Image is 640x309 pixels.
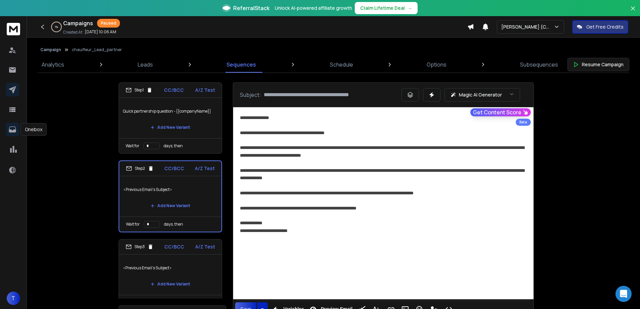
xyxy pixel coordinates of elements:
[164,143,183,149] p: days, then
[459,91,502,98] p: Magic AI Generator
[145,199,196,213] button: Add New Variant
[164,222,183,227] p: days, then
[572,20,628,34] button: Get Free Credits
[97,19,120,28] div: Paused
[586,24,624,30] p: Get Free Credits
[145,121,196,134] button: Add New Variant
[567,58,629,71] button: Resume Campaign
[195,165,215,172] p: A/Z Test
[516,56,562,73] a: Subsequences
[38,56,68,73] a: Analytics
[501,24,554,30] p: [PERSON_NAME] (Cold)
[222,56,260,73] a: Sequences
[42,61,64,69] p: Analytics
[126,244,154,250] div: Step 3
[123,180,217,199] p: <Previous Email's Subject>
[240,91,261,99] p: Subject:
[123,259,218,277] p: <Previous Email's Subject>
[629,4,637,20] button: Close banner
[85,29,116,35] p: [DATE] 10:06 AM
[275,5,352,11] p: Unlock AI-powered affiliate growth
[134,56,157,73] a: Leads
[330,61,353,69] p: Schedule
[427,61,446,69] p: Options
[119,160,222,232] li: Step2CC/BCCA/Z Test<Previous Email's Subject>Add New VariantWait fordays, then
[195,87,215,93] p: A/Z Test
[326,56,357,73] a: Schedule
[164,87,184,93] p: CC/BCC
[355,2,418,14] button: Claim Lifetime Deal→
[444,88,520,102] button: Magic AI Generator
[123,102,218,121] p: Quick partnership question - {{companyName}}
[470,108,531,116] button: Get Content Score
[164,243,184,250] p: CC/BCC
[615,286,632,302] div: Open Intercom Messenger
[195,243,215,250] p: A/Z Test
[20,123,47,136] div: Onebox
[516,119,531,126] div: Beta
[63,19,93,27] h1: Campaigns
[119,82,222,154] li: Step1CC/BCCA/Z TestQuick partnership question - {{companyName}}Add New VariantWait fordays, then
[520,61,558,69] p: Subsequences
[233,4,269,12] span: ReferralStack
[226,61,256,69] p: Sequences
[126,165,154,171] div: Step 2
[126,222,140,227] p: Wait for
[72,47,122,52] p: chauffeur_Lead_partner
[7,292,20,305] button: T
[126,87,153,93] div: Step 1
[126,143,139,149] p: Wait for
[40,47,61,52] button: Campaign
[138,61,153,69] p: Leads
[408,5,412,11] span: →
[63,30,83,35] p: Created At:
[55,25,58,29] p: 1 %
[145,277,196,291] button: Add New Variant
[164,165,184,172] p: CC/BCC
[423,56,451,73] a: Options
